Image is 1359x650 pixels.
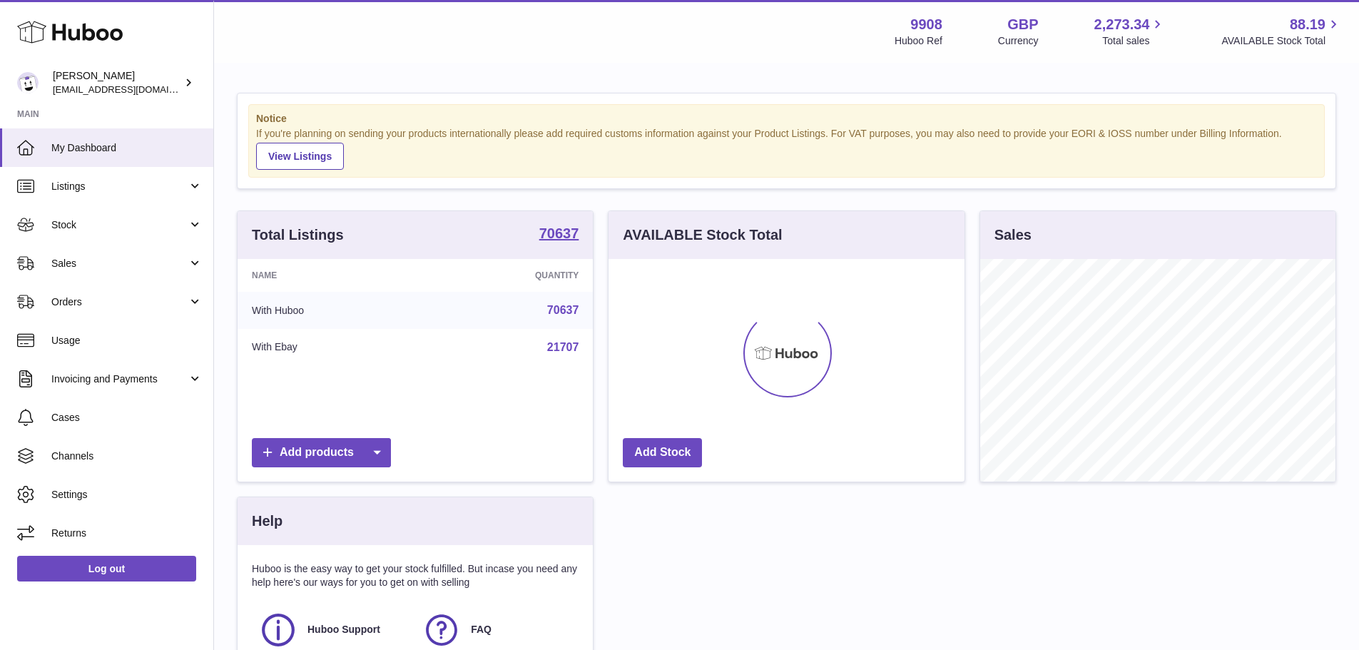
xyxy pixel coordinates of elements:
a: 21707 [547,341,579,353]
span: 88.19 [1290,15,1325,34]
a: Add products [252,438,391,467]
h3: Total Listings [252,225,344,245]
a: FAQ [422,611,571,649]
a: 70637 [539,226,579,243]
th: Quantity [425,259,593,292]
span: My Dashboard [51,141,203,155]
p: Huboo is the easy way to get your stock fulfilled. But incase you need any help here's our ways f... [252,562,579,589]
span: Settings [51,488,203,502]
span: [EMAIL_ADDRESS][DOMAIN_NAME] [53,83,210,95]
span: Stock [51,218,188,232]
span: Channels [51,450,203,463]
h3: Sales [994,225,1032,245]
span: Huboo Support [307,623,380,636]
span: Total sales [1102,34,1166,48]
span: Sales [51,257,188,270]
td: With Huboo [238,292,425,329]
a: 88.19 AVAILABLE Stock Total [1221,15,1342,48]
strong: 70637 [539,226,579,240]
strong: Notice [256,112,1317,126]
span: 2,273.34 [1094,15,1150,34]
div: [PERSON_NAME] [53,69,181,96]
img: internalAdmin-9908@internal.huboo.com [17,72,39,93]
strong: GBP [1007,15,1038,34]
div: Huboo Ref [895,34,942,48]
span: Listings [51,180,188,193]
h3: Help [252,512,283,531]
div: If you're planning on sending your products internationally please add required customs informati... [256,127,1317,170]
a: Log out [17,556,196,582]
h3: AVAILABLE Stock Total [623,225,782,245]
a: 70637 [547,304,579,316]
a: Huboo Support [259,611,408,649]
a: Add Stock [623,438,702,467]
th: Name [238,259,425,292]
span: AVAILABLE Stock Total [1221,34,1342,48]
span: Returns [51,527,203,540]
a: 2,273.34 Total sales [1094,15,1166,48]
span: Invoicing and Payments [51,372,188,386]
td: With Ebay [238,329,425,366]
span: Cases [51,411,203,425]
span: Usage [51,334,203,347]
span: Orders [51,295,188,309]
strong: 9908 [910,15,942,34]
a: View Listings [256,143,344,170]
div: Currency [998,34,1039,48]
span: FAQ [471,623,492,636]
